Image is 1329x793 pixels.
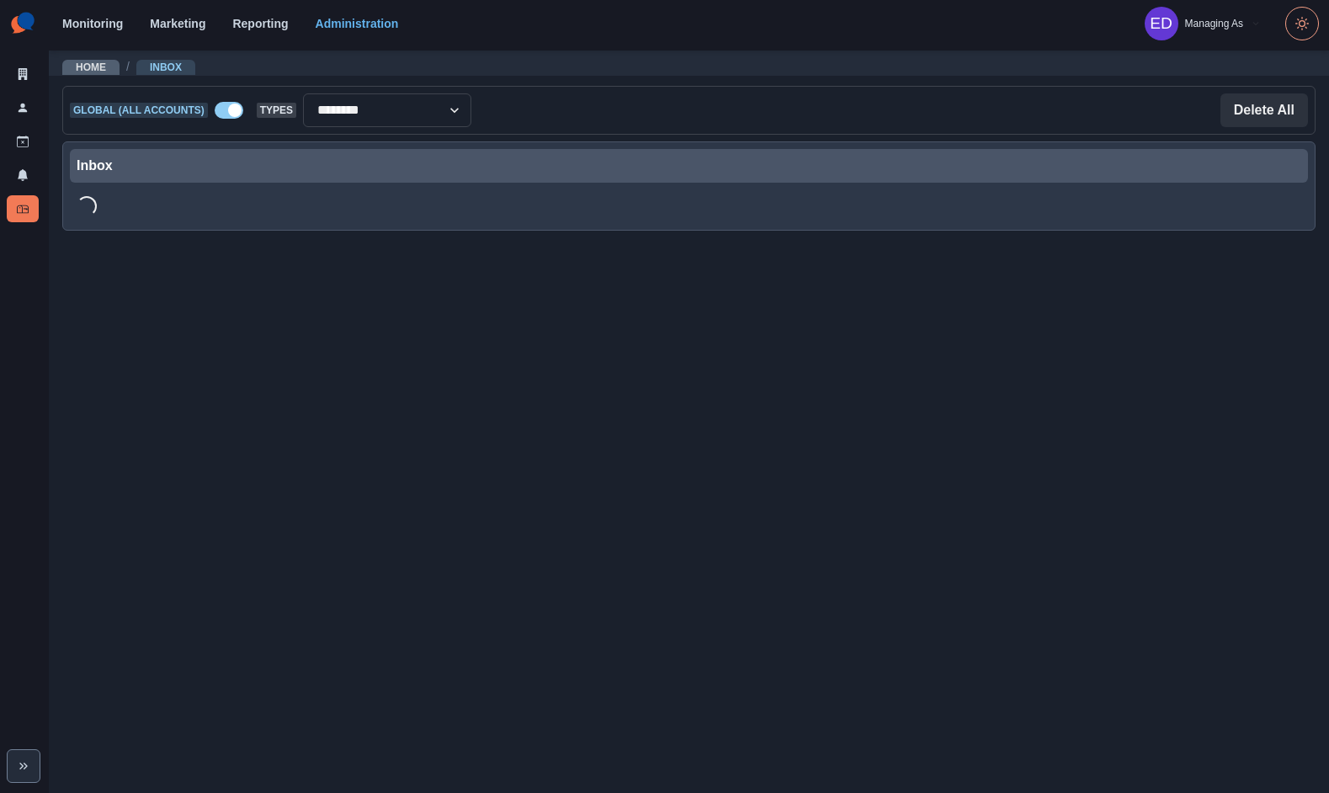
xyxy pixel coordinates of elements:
div: Inbox [77,156,1301,176]
a: Notifications [7,162,39,189]
a: Monitoring [62,17,123,30]
span: / [126,58,130,76]
a: Reporting [232,17,288,30]
a: Marketing [150,17,205,30]
a: Users [7,94,39,121]
a: Draft Posts [7,128,39,155]
button: Delete All [1220,93,1308,127]
button: Expand [7,749,40,783]
span: Types [257,103,296,118]
a: Administration [316,17,399,30]
a: Inbox [7,195,39,222]
div: Elizabeth Dempsey [1150,3,1172,44]
span: Global (All Accounts) [70,103,208,118]
a: Inbox [150,61,182,73]
button: Toggle Mode [1285,7,1319,40]
a: Home [76,61,106,73]
button: Managing As [1131,7,1275,40]
a: Clients [7,61,39,88]
div: Managing As [1185,18,1243,29]
nav: breadcrumb [62,58,195,76]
